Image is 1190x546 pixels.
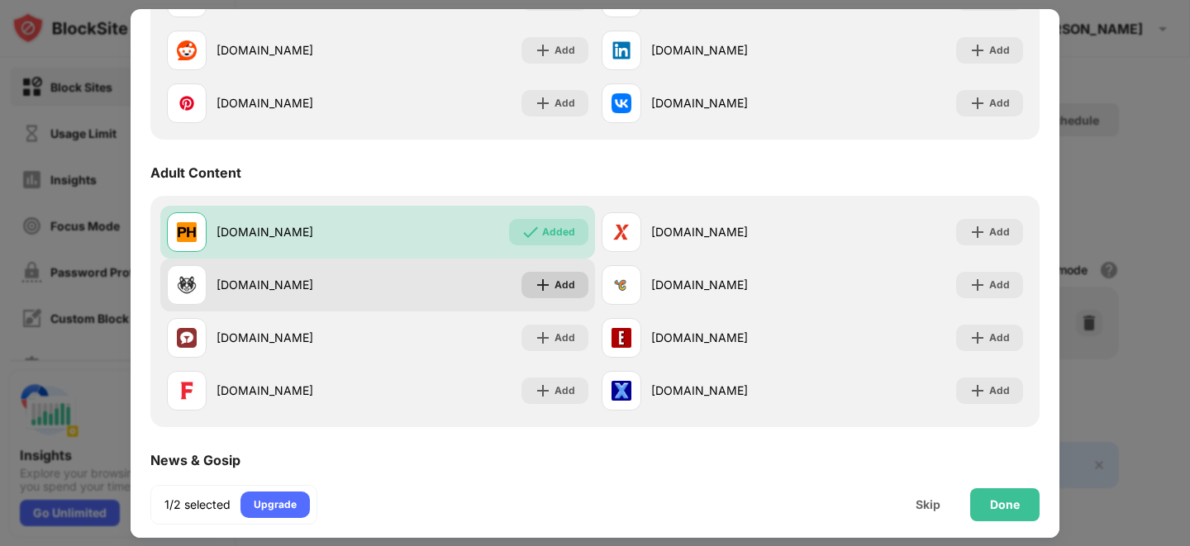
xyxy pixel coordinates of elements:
img: favicons [612,40,631,60]
div: [DOMAIN_NAME] [651,223,812,240]
div: Add [989,382,1010,399]
img: favicons [612,381,631,401]
img: favicons [612,93,631,113]
div: Skip [916,498,940,511]
div: [DOMAIN_NAME] [217,329,378,346]
div: 1/2 selected [164,496,231,513]
div: Add [989,224,1010,240]
img: favicons [177,381,197,401]
img: favicons [177,222,197,242]
div: Add [989,277,1010,293]
div: [DOMAIN_NAME] [217,382,378,399]
div: News & Gosip [150,452,240,468]
div: Add [555,42,575,59]
div: Add [555,382,575,399]
div: [DOMAIN_NAME] [651,41,812,59]
div: [DOMAIN_NAME] [217,276,378,293]
img: favicons [612,275,631,295]
div: [DOMAIN_NAME] [651,382,812,399]
div: [DOMAIN_NAME] [651,329,812,346]
div: [DOMAIN_NAME] [217,94,378,112]
div: Add [989,330,1010,346]
img: favicons [177,275,197,295]
img: favicons [612,328,631,348]
img: favicons [177,40,197,60]
div: Added [542,224,575,240]
img: favicons [612,222,631,242]
div: [DOMAIN_NAME] [651,94,812,112]
div: [DOMAIN_NAME] [217,223,378,240]
img: favicons [177,328,197,348]
div: Done [990,498,1020,511]
div: Upgrade [254,496,297,513]
div: [DOMAIN_NAME] [651,276,812,293]
div: Add [555,277,575,293]
div: Add [555,95,575,112]
div: Add [989,95,1010,112]
div: Adult Content [150,164,241,181]
div: Add [555,330,575,346]
div: [DOMAIN_NAME] [217,41,378,59]
div: Add [989,42,1010,59]
img: favicons [177,93,197,113]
